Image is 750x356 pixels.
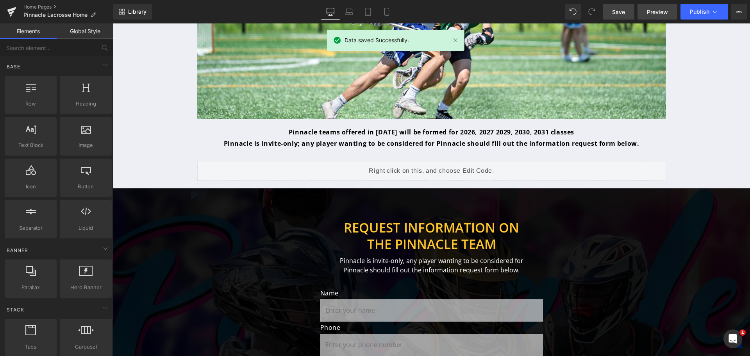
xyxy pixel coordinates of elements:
span: Liquid [62,224,109,232]
input: Enter your name [207,276,430,298]
input: Enter your phone number [207,310,430,333]
span: Banner [6,247,29,254]
a: Tablet [359,4,377,20]
span: Separator [7,224,54,232]
button: Redo [584,4,600,20]
span: Library [128,8,146,15]
p: Pinnacle should fill out the information request form below. [168,242,469,251]
strong: Pinnacle teams offered in [DATE] will be formed for 2026, 2027 2029, 2030, 2031 classes [176,104,461,113]
span: Tabs [7,343,54,351]
iframe: Intercom live chat [723,329,742,348]
a: Home Pages [23,4,113,10]
strong: Pinnacle is invite-only; any player wanting to be considered for Pinnacle should fill out the inf... [111,116,527,124]
h1: Name [207,266,430,274]
p: Pinnacle is invite-only; any player wanting to be considered for [168,233,469,242]
a: Laptop [340,4,359,20]
span: Publish [690,9,709,15]
span: Carousel [62,343,109,351]
span: Row [7,100,54,108]
span: Base [6,63,21,70]
button: Publish [680,4,728,20]
span: 1 [739,329,746,336]
span: Image [62,141,109,149]
span: Text Block [7,141,54,149]
span: Preview [647,8,668,16]
span: Icon [7,182,54,191]
a: Preview [637,4,677,20]
h1: Phone [207,300,430,308]
h2: REQUEST INFORMATION ON [168,196,469,213]
span: Button [62,182,109,191]
span: Heading [62,100,109,108]
button: More [731,4,747,20]
span: Hero Banner [62,283,109,292]
span: Stack [6,306,25,313]
a: New Library [113,4,152,20]
span: Data saved Successfully. [345,36,409,45]
a: Global Style [57,23,113,39]
span: Pinnacle Lacrosse Home [23,12,87,18]
a: Desktop [321,4,340,20]
span: Save [612,8,625,16]
a: Mobile [377,4,396,20]
h2: THE PINNACLE TEAM [168,213,469,229]
span: Parallax [7,283,54,292]
button: Undo [565,4,581,20]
